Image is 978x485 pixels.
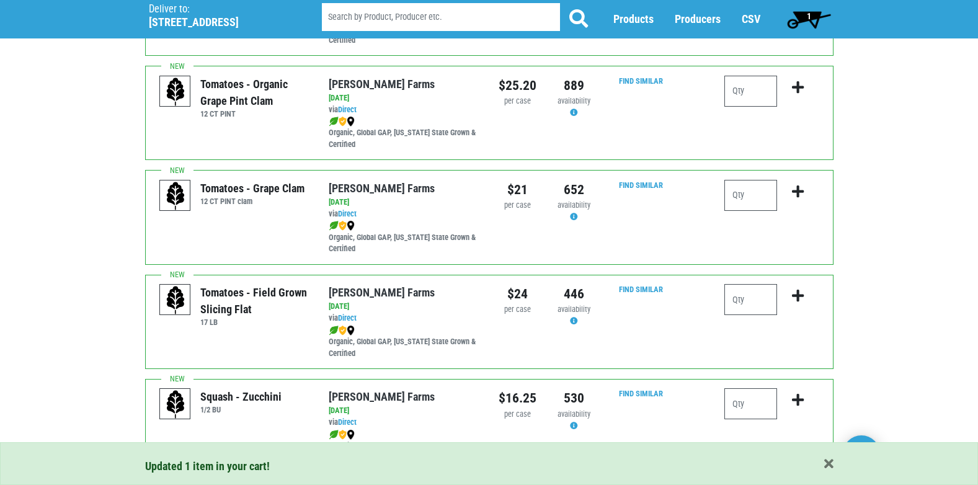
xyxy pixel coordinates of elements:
img: placeholder-variety-43d6402dacf2d531de610a020419775a.svg [160,180,191,211]
img: placeholder-variety-43d6402dacf2d531de610a020419775a.svg [160,285,191,316]
img: leaf-e5c59151409436ccce96b2ca1b28e03c.png [329,221,339,231]
div: 530 [555,388,593,408]
div: Organic, Global GAP, [US_STATE] State Grown & Certified [329,429,479,464]
div: Tomatoes - Field Grown Slicing Flat [200,284,310,318]
img: map_marker-0e94453035b3232a4d21701695807de9.png [347,326,355,336]
a: [PERSON_NAME] Farms [329,286,435,299]
img: safety-e55c860ca8c00a9c171001a62a92dabd.png [339,221,347,231]
span: 1 [807,11,811,21]
h6: 12 CT PINT clam [200,197,305,206]
a: [PERSON_NAME] Farms [329,390,435,403]
span: availability [558,409,590,419]
input: Qty [724,284,777,315]
div: per case [499,409,536,420]
div: Organic, Global GAP, [US_STATE] State Grown & Certified [329,324,479,360]
h6: 17 LB [200,318,310,327]
div: $24 [499,284,536,304]
img: map_marker-0e94453035b3232a4d21701695807de9.png [347,221,355,231]
div: [DATE] [329,405,479,417]
a: Direct [338,313,357,323]
a: CSV [742,13,760,26]
img: placeholder-variety-43d6402dacf2d531de610a020419775a.svg [160,76,191,107]
input: Qty [724,180,777,211]
div: [DATE] [329,301,479,313]
div: Organic, Global GAP, [US_STATE] State Grown & Certified [329,220,479,256]
input: Qty [724,388,777,419]
div: per case [499,304,536,316]
div: 889 [555,76,593,96]
div: 652 [555,180,593,200]
a: Producers [675,13,721,26]
div: via [329,104,479,116]
img: safety-e55c860ca8c00a9c171001a62a92dabd.png [339,117,347,127]
a: Find Similar [619,389,663,398]
h5: [STREET_ADDRESS] [149,16,290,29]
a: [PERSON_NAME] Farms [329,78,435,91]
img: leaf-e5c59151409436ccce96b2ca1b28e03c.png [329,430,339,440]
div: [DATE] [329,92,479,104]
a: [PERSON_NAME] Farms [329,182,435,195]
a: Find Similar [619,285,663,294]
img: map_marker-0e94453035b3232a4d21701695807de9.png [347,117,355,127]
div: per case [499,200,536,211]
input: Qty [724,76,777,107]
div: per case [499,96,536,107]
a: Direct [338,417,357,427]
span: availability [558,305,590,314]
a: Find Similar [619,180,663,190]
div: $25.20 [499,76,536,96]
div: [DATE] [329,197,479,208]
div: Tomatoes - Grape Clam [200,180,305,197]
div: 446 [555,284,593,304]
img: safety-e55c860ca8c00a9c171001a62a92dabd.png [339,430,347,440]
a: Direct [338,105,357,114]
h6: 12 CT PINT [200,109,310,118]
a: Direct [338,209,357,218]
span: availability [558,200,590,210]
div: Organic, Global GAP, [US_STATE] State Grown & Certified [329,115,479,151]
p: Deliver to: [149,3,290,16]
img: safety-e55c860ca8c00a9c171001a62a92dabd.png [339,326,347,336]
img: placeholder-variety-43d6402dacf2d531de610a020419775a.svg [160,389,191,420]
div: Tomatoes - Organic Grape Pint Clam [200,76,310,109]
div: $21 [499,180,536,200]
div: via [329,313,479,324]
div: via [329,208,479,220]
div: Updated 1 item in your cart! [145,458,834,474]
h6: 1/2 BU [200,405,282,414]
img: leaf-e5c59151409436ccce96b2ca1b28e03c.png [329,326,339,336]
span: availability [558,96,590,105]
div: $16.25 [499,388,536,408]
img: leaf-e5c59151409436ccce96b2ca1b28e03c.png [329,117,339,127]
a: Find Similar [619,76,663,86]
div: Squash - Zucchini [200,388,282,405]
a: 1 [781,7,837,32]
input: Search by Product, Producer etc. [322,4,560,32]
a: Products [613,13,654,26]
div: via [329,417,479,429]
img: map_marker-0e94453035b3232a4d21701695807de9.png [347,430,355,440]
